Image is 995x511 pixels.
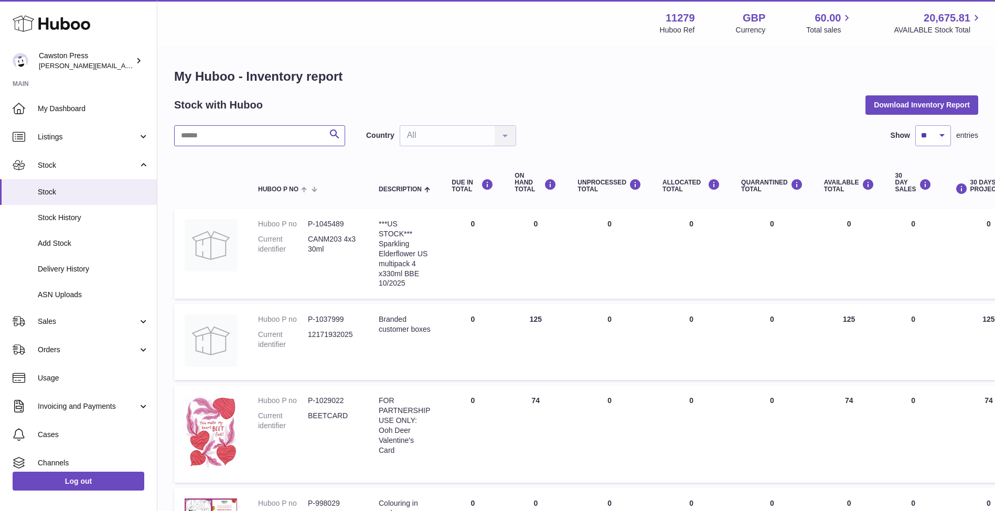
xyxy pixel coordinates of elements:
div: ALLOCATED Total [662,179,720,193]
span: entries [956,131,978,140]
td: 0 [504,209,567,299]
td: 0 [652,304,731,380]
dd: 12171932025 [308,330,358,350]
div: Huboo Ref [660,25,695,35]
div: 30 DAY SALES [895,172,932,193]
label: Country [366,131,394,140]
h2: Stock with Huboo [174,98,263,112]
div: FOR PARTNERSHIP USE ONLY: Ooh Deer Valentine's Card [379,396,431,455]
dt: Huboo P no [258,219,308,229]
button: Download Inventory Report [865,95,978,114]
img: product image [185,219,237,271]
dt: Huboo P no [258,498,308,508]
td: 125 [504,304,567,380]
span: 0 [770,220,774,228]
dt: Current identifier [258,411,308,431]
div: UNPROCESSED Total [577,179,641,193]
span: 20,675.81 [924,11,970,25]
span: Stock [38,160,138,170]
span: Stock History [38,213,149,223]
div: DUE IN TOTAL [452,179,494,193]
dd: P-998029 [308,498,358,508]
img: product image [185,314,237,367]
span: Total sales [806,25,853,35]
dd: BEETCARD [308,411,358,431]
label: Show [891,131,910,140]
span: ASN Uploads [38,290,149,300]
div: Cawston Press [39,51,133,71]
td: 0 [814,209,885,299]
span: Usage [38,373,149,383]
span: My Dashboard [38,104,149,114]
span: 0 [770,499,774,507]
td: 0 [885,209,942,299]
div: AVAILABLE Total [824,179,874,193]
span: Stock [38,187,149,197]
td: 0 [567,385,652,483]
td: 0 [885,385,942,483]
h1: My Huboo - Inventory report [174,68,978,85]
strong: GBP [743,11,765,25]
a: 60.00 Total sales [806,11,853,35]
span: Delivery History [38,264,149,274]
dt: Huboo P no [258,314,308,324]
td: 125 [814,304,885,380]
dd: P-1045489 [308,219,358,229]
strong: 11279 [666,11,695,25]
td: 0 [567,304,652,380]
span: 60.00 [815,11,841,25]
span: Channels [38,458,149,468]
span: Invoicing and Payments [38,401,138,411]
td: 0 [652,209,731,299]
span: Huboo P no [258,186,298,193]
td: 0 [441,209,504,299]
span: 0 [770,315,774,323]
span: [PERSON_NAME][EMAIL_ADDRESS][PERSON_NAME][DOMAIN_NAME] [39,61,266,70]
a: Log out [13,472,144,491]
div: QUARANTINED Total [741,179,803,193]
td: 0 [567,209,652,299]
td: 74 [814,385,885,483]
span: Add Stock [38,238,149,248]
div: ***US STOCK*** Sparkling Elderflower US multipack 4 x330ml BBE 10/2025 [379,219,431,288]
dd: P-1037999 [308,314,358,324]
span: Sales [38,317,138,327]
td: 0 [441,385,504,483]
td: 0 [441,304,504,380]
img: thomas.carson@cawstonpress.com [13,53,28,69]
td: 74 [504,385,567,483]
span: Listings [38,132,138,142]
span: AVAILABLE Stock Total [894,25,982,35]
dt: Current identifier [258,330,308,350]
img: product image [185,396,237,470]
a: 20,675.81 AVAILABLE Stock Total [894,11,982,35]
td: 0 [652,385,731,483]
div: Currency [736,25,766,35]
div: ON HAND Total [515,172,557,193]
dd: P-1029022 [308,396,358,406]
span: Cases [38,430,149,440]
dt: Huboo P no [258,396,308,406]
span: Orders [38,345,138,355]
div: Branded customer boxes [379,314,431,334]
dd: CANM203 4x330ml [308,234,358,254]
span: Description [379,186,422,193]
dt: Current identifier [258,234,308,254]
td: 0 [885,304,942,380]
span: 0 [770,396,774,405]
